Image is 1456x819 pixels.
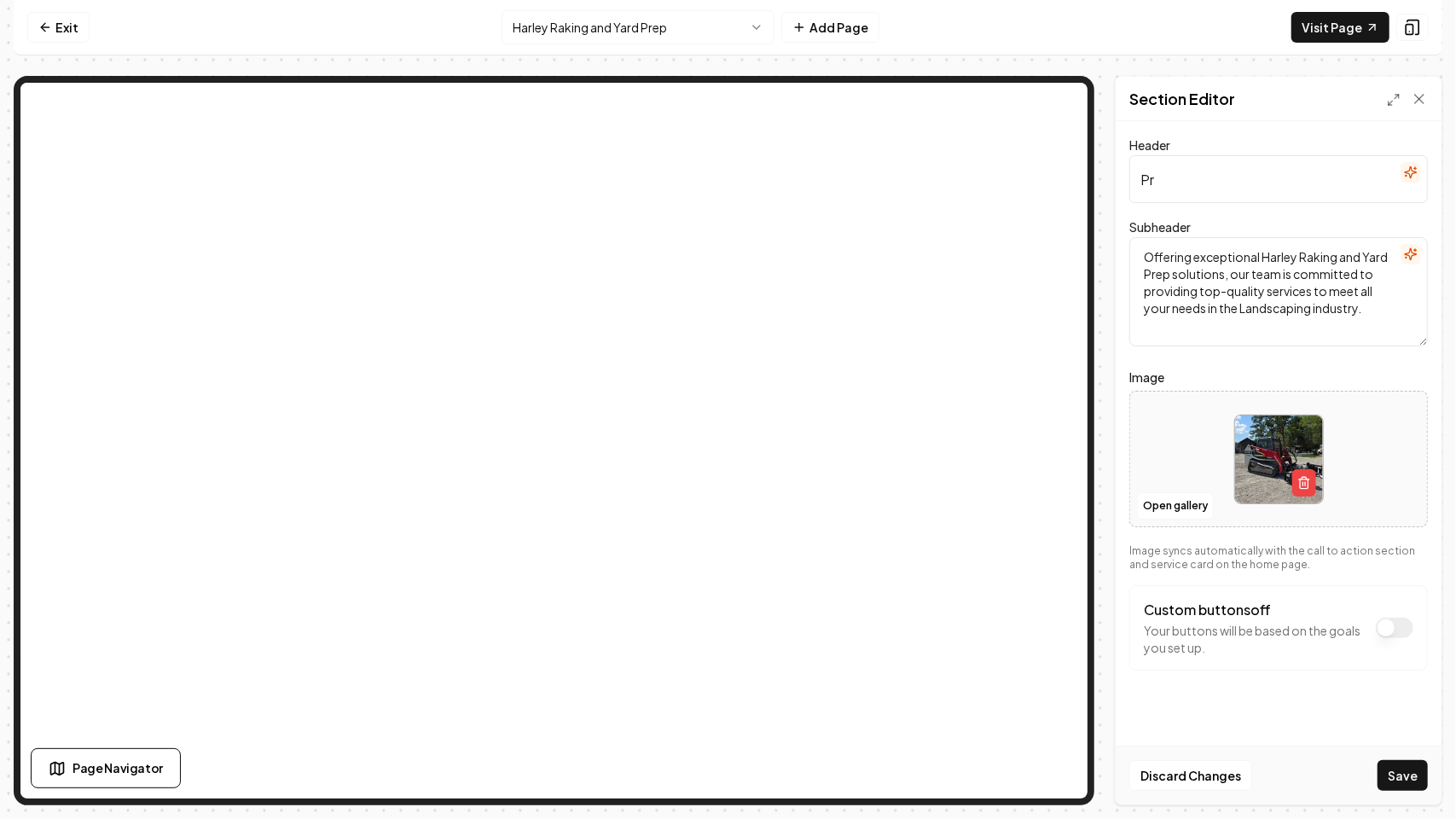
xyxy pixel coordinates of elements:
button: Add Page [781,12,879,43]
input: Header [1129,155,1428,203]
p: Your buttons will be based on the goals you set up. [1144,622,1367,656]
p: Image syncs automatically with the call to action section and service card on the home page. [1129,544,1428,572]
a: Exit [27,12,90,43]
button: Open gallery [1137,492,1214,520]
label: Subheader [1129,219,1191,235]
a: Visit Page [1291,12,1389,43]
button: Save [1378,760,1428,791]
label: Image [1129,367,1428,387]
span: Page Navigator [73,759,163,777]
label: Header [1129,137,1170,153]
h2: Section Editor [1129,87,1235,111]
img: image [1235,415,1323,503]
button: Discard Changes [1129,760,1252,791]
label: Custom buttons off [1144,601,1271,619]
button: Page Navigator [31,748,181,788]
